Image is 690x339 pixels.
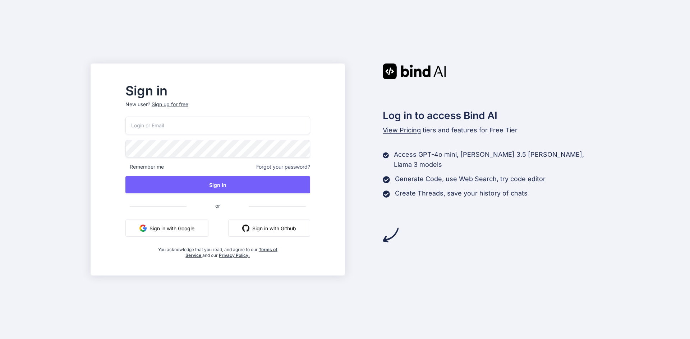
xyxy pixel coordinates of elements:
a: Terms of Service [185,247,277,258]
span: Remember me [125,163,164,170]
div: Sign up for free [152,101,188,108]
button: Sign in with Github [228,220,310,237]
button: Sign in with Google [125,220,208,237]
span: or [187,197,249,215]
p: Create Threads, save your history of chats [395,188,528,198]
img: arrow [383,227,399,243]
h2: Sign in [125,85,310,96]
p: tiers and features for Free Tier [383,125,600,135]
p: Access GPT-4o mini, [PERSON_NAME] 3.5 [PERSON_NAME], Llama 3 models [394,150,599,170]
img: Bind AI logo [383,63,446,79]
img: google [139,225,147,232]
span: View Pricing [383,126,421,134]
button: Sign In [125,176,310,193]
img: github [242,225,249,232]
h2: Log in to access Bind AI [383,108,600,123]
a: Privacy Policy. [219,253,250,258]
p: New user? [125,101,310,117]
p: Generate Code, use Web Search, try code editor [395,174,546,184]
span: Forgot your password? [256,163,310,170]
input: Login or Email [125,117,310,134]
div: You acknowledge that you read, and agree to our and our [156,243,279,258]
